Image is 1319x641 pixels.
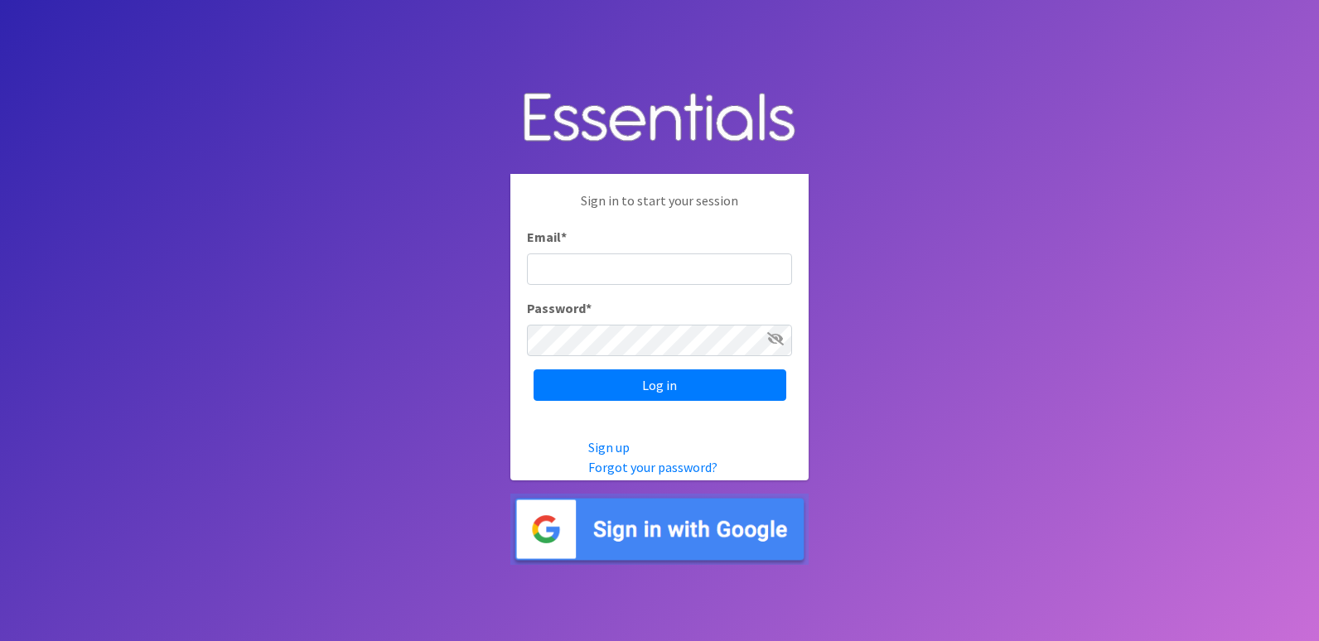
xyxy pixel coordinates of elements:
[527,190,792,227] p: Sign in to start your session
[588,459,717,475] a: Forgot your password?
[588,439,630,455] a: Sign up
[586,300,592,316] abbr: required
[561,229,567,245] abbr: required
[510,76,809,161] img: Human Essentials
[510,494,809,566] img: Sign in with Google
[527,227,567,247] label: Email
[534,369,786,401] input: Log in
[527,298,592,318] label: Password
